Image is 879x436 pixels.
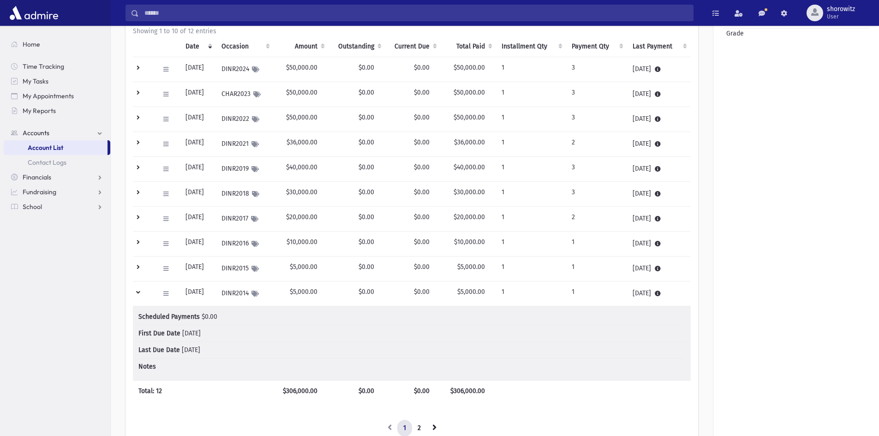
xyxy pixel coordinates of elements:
a: My Tasks [4,74,110,89]
span: $0.00 [202,313,217,321]
span: Fundraising [23,188,56,196]
td: DINR2016 [216,232,274,257]
th: $306,000.00 [274,381,329,402]
th: Date: activate to sort column ascending [180,36,216,57]
td: $20,000.00 [274,207,329,232]
span: $0.00 [414,113,430,121]
td: $30,000.00 [274,182,329,207]
a: My Reports [4,103,110,118]
td: DINR2018 [216,182,274,207]
td: DINR2024 [216,57,274,82]
td: CHAR2023 [216,82,274,107]
span: $50,000.00 [454,64,485,72]
span: My Appointments [23,92,74,100]
td: 1 [496,182,566,207]
span: [DATE] [182,346,200,354]
span: Notes [138,362,173,371]
span: School [23,203,42,211]
td: 3 [566,157,627,182]
span: $0.00 [359,288,374,296]
td: $50,000.00 [274,57,329,82]
td: [DATE] [180,232,216,257]
span: $0.00 [359,188,374,196]
span: $0.00 [414,64,430,72]
span: $5,000.00 [457,263,485,271]
td: 3 [566,182,627,207]
td: 1 [496,157,566,182]
th: $306,000.00 [441,381,496,402]
td: 1 [496,257,566,281]
td: 3 [566,82,627,107]
a: Financials [4,170,110,185]
span: $0.00 [359,64,374,72]
th: $0.00 [385,381,441,402]
span: $0.00 [414,288,430,296]
span: $0.00 [414,89,430,96]
td: DINR2017 [216,207,274,232]
td: DINR2014 [216,281,274,306]
th: Current Due: activate to sort column ascending [385,36,441,57]
span: $0.00 [359,263,374,271]
td: 1 [496,232,566,257]
a: Home [4,37,110,52]
td: [DATE] [180,132,216,157]
td: 3 [566,107,627,132]
td: [DATE] [627,207,691,232]
td: 1 [566,257,627,281]
td: [DATE] [627,132,691,157]
td: [DATE] [180,57,216,82]
td: $50,000.00 [274,82,329,107]
td: DINR2021 [216,132,274,157]
div: Showing 1 to 10 of 12 entries [133,26,691,36]
span: $5,000.00 [457,288,485,296]
td: 1 [566,281,627,306]
a: Fundraising [4,185,110,199]
input: Search [139,5,693,21]
td: $10,000.00 [274,232,329,257]
th: Total: 12 [133,381,274,402]
span: $0.00 [359,213,374,221]
td: [DATE] [627,157,691,182]
span: Contact Logs [28,158,66,167]
a: My Appointments [4,89,110,103]
span: $40,000.00 [454,163,485,171]
th: $0.00 [329,381,385,402]
td: 1 [566,232,627,257]
td: [DATE] [627,281,691,306]
td: [DATE] [180,107,216,132]
td: DINR2022 [216,107,274,132]
td: $5,000.00 [274,281,329,306]
td: 2 [566,132,627,157]
span: $0.00 [414,213,430,221]
span: $50,000.00 [454,113,485,121]
span: Home [23,40,40,48]
td: $5,000.00 [274,257,329,281]
span: My Reports [23,107,56,115]
td: 1 [496,132,566,157]
span: $0.00 [414,138,430,146]
span: $50,000.00 [454,89,485,96]
td: 2 [566,207,627,232]
td: [DATE] [180,207,216,232]
span: Grade [723,29,744,38]
td: 3 [566,57,627,82]
td: [DATE] [627,82,691,107]
img: AdmirePro [7,4,60,22]
th: Last Payment: activate to sort column ascending [627,36,691,57]
td: [DATE] [627,232,691,257]
span: Last Due Date [138,345,180,355]
td: [DATE] [627,182,691,207]
a: Contact Logs [4,155,110,170]
span: Scheduled Payments [138,312,200,322]
span: $0.00 [414,238,430,246]
th: Installment Qty: activate to sort column ascending [496,36,566,57]
td: [DATE] [180,257,216,281]
span: User [827,13,855,20]
th: Occasion : activate to sort column ascending [216,36,274,57]
a: Account List [4,140,108,155]
td: [DATE] [180,157,216,182]
span: $0.00 [414,263,430,271]
span: Account List [28,143,63,152]
span: Accounts [23,129,49,137]
span: $30,000.00 [454,188,485,196]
